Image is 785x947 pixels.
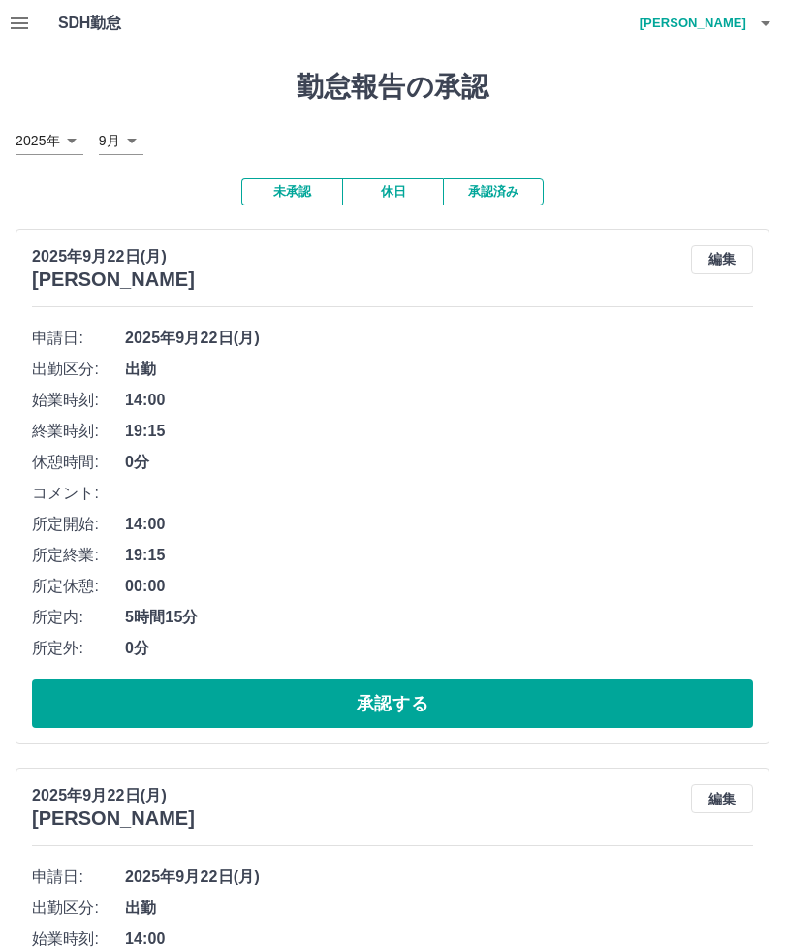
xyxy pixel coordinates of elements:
span: 00:00 [125,575,753,598]
h3: [PERSON_NAME] [32,268,195,291]
span: 終業時刻: [32,420,125,443]
button: 承認済み [443,178,544,205]
span: 5時間15分 [125,606,753,629]
span: 出勤区分: [32,358,125,381]
span: 所定外: [32,637,125,660]
span: 所定終業: [32,544,125,567]
p: 2025年9月22日(月) [32,784,195,807]
div: 9月 [99,127,143,155]
span: 19:15 [125,420,753,443]
span: 出勤 [125,358,753,381]
span: 0分 [125,637,753,660]
span: 14:00 [125,513,753,536]
button: 未承認 [241,178,342,205]
span: 申請日: [32,327,125,350]
span: 始業時刻: [32,389,125,412]
span: 0分 [125,451,753,474]
span: 所定休憩: [32,575,125,598]
h3: [PERSON_NAME] [32,807,195,830]
span: 出勤 [125,897,753,920]
span: コメント: [32,482,125,505]
span: 14:00 [125,389,753,412]
p: 2025年9月22日(月) [32,245,195,268]
button: 休日 [342,178,443,205]
span: 19:15 [125,544,753,567]
h1: 勤怠報告の承認 [16,71,769,104]
div: 2025年 [16,127,83,155]
span: 所定開始: [32,513,125,536]
button: 編集 [691,784,753,813]
span: 2025年9月22日(月) [125,866,753,889]
span: 休憩時間: [32,451,125,474]
button: 承認する [32,679,753,728]
button: 編集 [691,245,753,274]
span: 所定内: [32,606,125,629]
span: 出勤区分: [32,897,125,920]
span: 申請日: [32,866,125,889]
span: 2025年9月22日(月) [125,327,753,350]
